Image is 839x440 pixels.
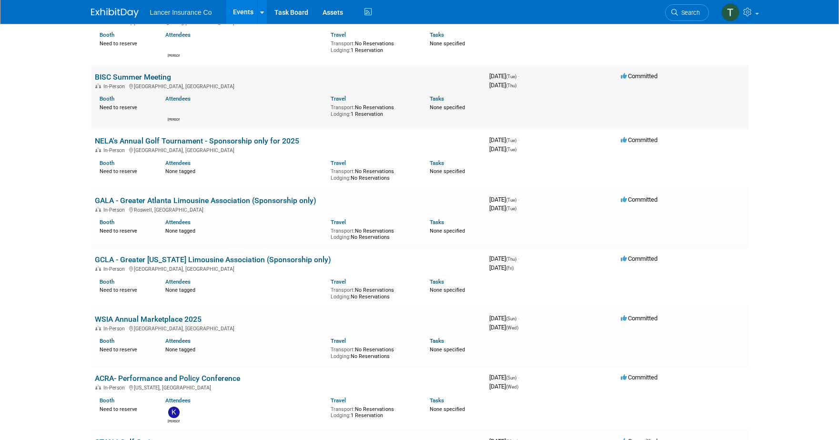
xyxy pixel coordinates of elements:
span: - [518,255,519,262]
span: In-Person [103,266,128,272]
span: (Thu) [506,256,516,262]
span: Transport: [331,347,355,353]
a: Tasks [430,95,444,102]
span: In-Person [103,326,128,332]
span: [DATE] [489,264,514,271]
span: (Sun) [506,316,516,321]
span: Committed [621,255,657,262]
span: (Fri) [506,266,514,271]
a: Attendees [165,219,191,225]
img: Danielle Smith [168,41,180,52]
div: [GEOGRAPHIC_DATA], [GEOGRAPHIC_DATA] [95,324,482,332]
a: Travel [331,95,346,102]
div: Need to reserve [100,102,152,111]
div: No Reservations 1 Reservation [331,102,415,117]
span: (Tue) [506,74,516,79]
span: Transport: [331,168,355,174]
img: In-Person Event [95,147,101,152]
span: Lodging: [331,353,351,359]
a: Tasks [430,160,444,166]
span: - [518,315,519,322]
span: (Wed) [506,325,518,330]
a: Attendees [165,160,191,166]
div: Need to reserve [100,166,152,175]
a: Tasks [430,219,444,225]
span: (Tue) [506,138,516,143]
span: In-Person [103,207,128,213]
img: In-Person Event [95,266,101,271]
div: [GEOGRAPHIC_DATA], [GEOGRAPHIC_DATA] [95,146,482,153]
span: [DATE] [489,383,518,390]
span: Committed [621,374,657,381]
a: Tasks [430,338,444,344]
img: In-Person Event [95,207,101,212]
div: No Reservations No Reservations [331,226,415,241]
span: [DATE] [489,72,519,80]
span: - [518,72,519,80]
img: In-Person Event [95,326,101,330]
a: Booth [100,95,114,102]
a: Tasks [430,31,444,38]
a: Booth [100,31,114,38]
span: Lodging: [331,47,351,53]
span: In-Person [103,20,128,26]
div: [GEOGRAPHIC_DATA], [GEOGRAPHIC_DATA] [95,265,482,272]
span: In-Person [103,83,128,90]
span: None specified [430,287,465,293]
span: (Sun) [506,375,516,380]
span: [DATE] [489,136,519,143]
span: Lodging: [331,234,351,240]
div: Need to reserve [100,345,152,353]
span: (Tue) [506,206,516,211]
span: None specified [430,347,465,353]
span: - [518,196,519,203]
span: (Tue) [506,147,516,152]
span: None specified [430,168,465,174]
a: ACRA- Performance and Policy Conference [95,374,240,383]
div: Need to reserve [100,285,152,294]
span: [DATE] [489,374,519,381]
div: [US_STATE], [GEOGRAPHIC_DATA] [95,383,482,391]
a: Attendees [165,31,191,38]
span: [DATE] [489,205,516,212]
a: Attendees [165,278,191,285]
span: In-Person [103,147,128,153]
span: Transport: [331,41,355,47]
img: Terrence Forrest [721,3,739,21]
span: [DATE] [489,18,516,25]
span: Transport: [331,104,355,111]
div: Need to reserve [100,39,152,47]
span: [DATE] [489,82,516,89]
div: Danielle Smith [168,116,180,122]
span: [DATE] [489,315,519,322]
div: No Reservations 1 Reservation [331,39,415,53]
span: Committed [621,315,657,322]
div: No Reservations 1 Reservation [331,404,415,419]
a: Attendees [165,397,191,404]
a: Booth [100,397,114,404]
a: Booth [100,278,114,285]
a: NELA's Annual Golf Tournament - Sponsorship only for 2025 [95,136,299,145]
a: Booth [100,219,114,225]
span: Transport: [331,406,355,412]
span: [DATE] [489,255,519,262]
a: GCLA - Greater [US_STATE] Limousine Association (Sponsorship only) [95,255,331,264]
span: [DATE] [489,324,518,331]
div: No Reservations No Reservations [331,166,415,181]
div: Danielle Smith [168,52,180,58]
a: Tasks [430,397,444,404]
span: Committed [621,136,657,143]
a: Attendees [165,95,191,102]
span: Lodging: [331,412,351,419]
span: Lodging: [331,111,351,117]
img: ExhibitDay [91,8,139,18]
a: Booth [100,160,114,166]
a: Travel [331,219,346,225]
span: Lodging: [331,294,351,300]
a: Travel [331,31,346,38]
a: GALA - Greater Atlanta Limousine Association (Sponsorship only) [95,196,316,205]
span: None specified [430,104,465,111]
a: Booth [100,338,114,344]
span: Lodging: [331,175,351,181]
a: Travel [331,160,346,166]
